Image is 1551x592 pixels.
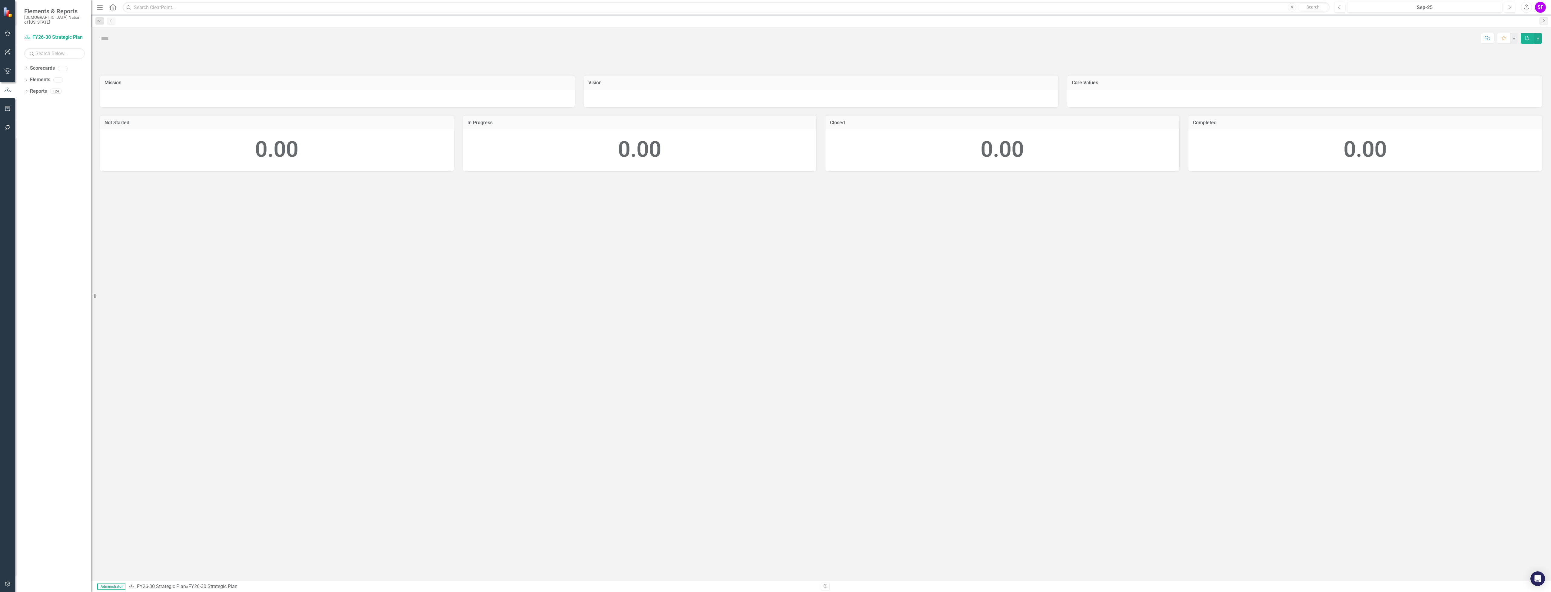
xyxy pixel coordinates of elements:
div: Sep-25 [1349,4,1500,11]
a: FY26-30 Strategic Plan [24,34,85,41]
button: Search [1298,3,1328,12]
h3: In Progress [467,120,812,125]
button: SF [1535,2,1546,13]
div: 0.00 [832,134,1173,165]
span: Elements & Reports [24,8,85,15]
div: Open Intercom Messenger [1530,571,1545,586]
h3: Closed [830,120,1175,125]
div: FY26-30 Strategic Plan [188,584,237,589]
span: Search [1307,5,1320,9]
h3: Not Started [105,120,449,125]
small: [DEMOGRAPHIC_DATA] Nation of [US_STATE] [24,15,85,25]
a: Reports [30,88,47,95]
div: 0.00 [1194,134,1536,165]
div: » [128,583,816,590]
div: 124 [50,89,62,94]
img: ClearPoint Strategy [3,7,14,18]
a: Elements [30,76,50,83]
img: Not Defined [100,34,110,43]
span: Administrator [97,584,125,590]
div: 0.00 [469,134,811,165]
h3: Mission [105,80,570,85]
div: 0.00 [106,134,448,165]
h3: Vision [588,80,1054,85]
button: Sep-25 [1347,2,1502,13]
a: Scorecards [30,65,55,72]
input: Search ClearPoint... [123,2,1330,13]
a: FY26-30 Strategic Plan [137,584,186,589]
h3: Core Values [1072,80,1537,85]
input: Search Below... [24,48,85,59]
h3: Completed [1193,120,1538,125]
